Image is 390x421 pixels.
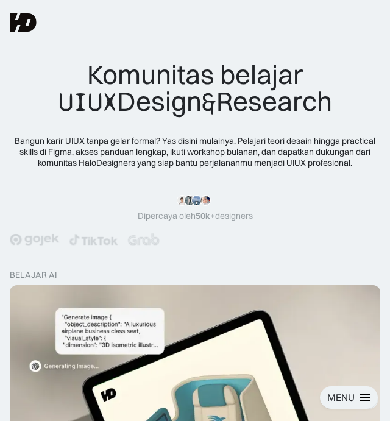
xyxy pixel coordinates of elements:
[327,391,355,404] div: MENU
[138,210,253,221] div: Dipercaya oleh designers
[202,86,216,118] span: &
[10,270,57,280] div: belajar ai
[10,135,380,169] div: Bangun karir UIUX tanpa gelar formal? Yas disini mulainya. Pelajari teori desain hingga practical...
[58,61,332,116] div: Komunitas belajar Design Research
[58,86,117,118] span: UIUX
[196,210,215,221] span: 50k+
